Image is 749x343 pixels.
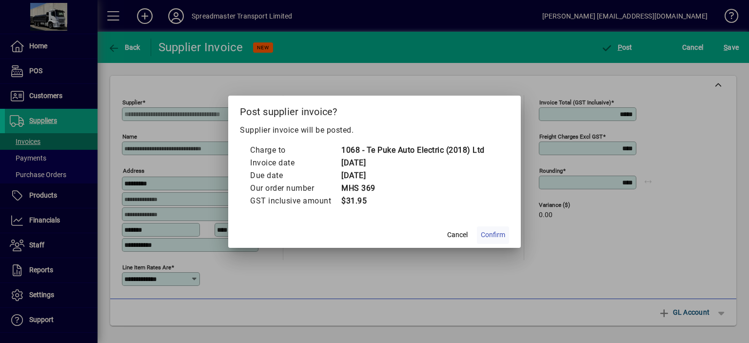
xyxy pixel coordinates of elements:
button: Cancel [442,226,473,244]
td: Invoice date [250,157,341,169]
td: MHS 369 [341,182,485,195]
button: Confirm [477,226,509,244]
td: Our order number [250,182,341,195]
td: Due date [250,169,341,182]
td: [DATE] [341,157,485,169]
p: Supplier invoice will be posted. [240,124,509,136]
td: Charge to [250,144,341,157]
span: Confirm [481,230,505,240]
td: [DATE] [341,169,485,182]
span: Cancel [447,230,468,240]
td: 1068 - Te Puke Auto Electric (2018) Ltd [341,144,485,157]
td: $31.95 [341,195,485,207]
td: GST inclusive amount [250,195,341,207]
h2: Post supplier invoice? [228,96,521,124]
